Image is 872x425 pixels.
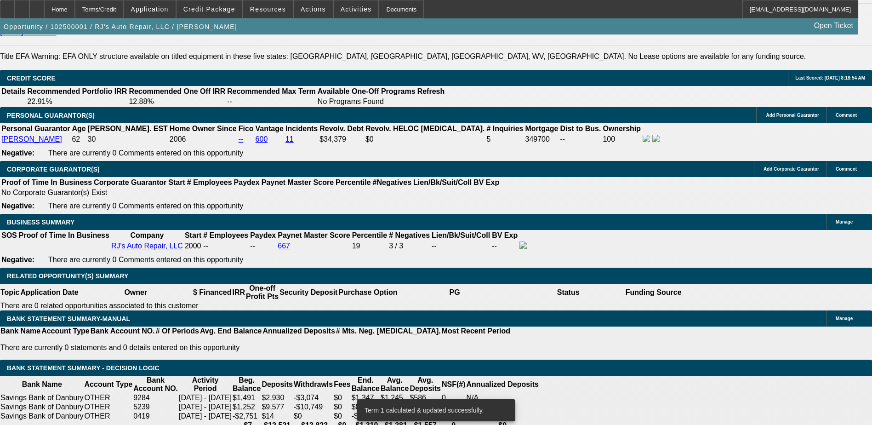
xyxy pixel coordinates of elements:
a: RJ's Auto Repair, LLC [111,242,183,250]
td: 22.91% [27,97,127,106]
th: Recommended One Off IRR [128,87,226,96]
th: Annualized Deposits [466,376,539,393]
td: -- [250,241,276,251]
label: EFA ONLY structure available on titled equipment in these five states: [GEOGRAPHIC_DATA], [GEOGRA... [63,52,806,60]
td: -- [227,97,316,106]
span: There are currently 0 Comments entered on this opportunity [48,149,243,157]
span: There are currently 0 Comments entered on this opportunity [48,256,243,264]
b: Dist to Bus. [560,125,601,132]
th: Avg. Balance [380,376,409,393]
td: -- [491,241,518,251]
td: $0 [333,412,351,421]
b: Company [130,231,164,239]
th: Deposits [261,376,293,393]
th: Recommended Portfolio IRR [27,87,127,96]
span: Add Corporate Guarantor [764,167,819,172]
a: Open Ticket [810,18,857,34]
b: Negative: [1,256,34,264]
th: Funding Source [625,284,682,301]
th: Proof of Time In Business [1,178,92,187]
td: 100 [602,134,641,144]
span: Add Personal Guarantor [766,113,819,118]
th: $ Financed [193,284,232,301]
td: $2,930 [261,393,293,402]
span: CREDIT SCORE [7,75,56,82]
td: $0 [365,134,485,144]
div: 3 / 3 [389,242,430,250]
span: RELATED OPPORTUNITY(S) SUMMARY [7,272,128,280]
th: Bank Account NO. [133,376,178,393]
td: 62 [71,134,86,144]
th: One-off Profit Pts [245,284,279,301]
td: $1,252 [232,402,261,412]
td: No Programs Found [317,97,416,106]
th: PG [398,284,511,301]
b: Paynet Master Score [262,178,334,186]
td: OTHER [84,393,133,402]
td: $1,491 [232,393,261,402]
td: $34,379 [319,134,364,144]
td: $9,577 [261,402,293,412]
th: End. Balance [351,376,380,393]
a: [PERSON_NAME] [1,135,62,143]
td: 0 [441,393,466,402]
b: Corporate Guarantor [94,178,166,186]
span: BUSINESS SUMMARY [7,218,74,226]
button: Credit Package [177,0,242,18]
b: Paynet Master Score [278,231,350,239]
td: -$2,751 [232,412,261,421]
a: 11 [285,135,294,143]
b: Start [168,178,185,186]
th: Application Date [20,284,79,301]
th: Proof of Time In Business [18,231,110,240]
b: Paydex [250,231,276,239]
th: Bank Account NO. [90,327,155,336]
td: 12.88% [128,97,226,106]
th: NSF(#) [441,376,466,393]
th: # Mts. Neg. [MEDICAL_DATA]. [336,327,441,336]
span: Application [131,6,168,13]
b: Revolv. Debt [319,125,364,132]
td: $586 [409,393,441,402]
span: Resources [250,6,286,13]
span: Opportunity / 102500001 / RJ's Auto Repair, LLC / [PERSON_NAME] [4,23,237,30]
th: Activity Period [178,376,232,393]
span: Manage [836,316,853,321]
span: Bank Statement Summary - Decision Logic [7,364,160,372]
span: BANK STATEMENT SUMMARY-MANUAL [7,315,130,322]
th: Owner [79,284,193,301]
th: Fees [333,376,351,393]
b: Paydex [234,178,260,186]
b: BV Exp [473,178,499,186]
span: Actions [301,6,326,13]
th: Security Deposit [279,284,338,301]
th: Account Type [41,327,90,336]
button: Actions [294,0,333,18]
img: linkedin-icon.png [652,135,660,142]
span: Last Scored: [DATE] 8:18:54 AM [795,75,865,80]
p: There are currently 0 statements and 0 details entered on this opportunity [0,344,510,352]
th: IRR [232,284,245,301]
th: Recommended Max Term [227,87,316,96]
td: 9284 [133,393,178,402]
span: Comment [836,167,857,172]
th: SOS [1,231,17,240]
b: Home Owner Since [170,125,237,132]
td: N/A [466,393,539,402]
td: -$3,074 [293,393,333,402]
td: [DATE] - [DATE] [178,393,232,402]
th: Refresh [417,87,445,96]
b: Percentile [352,231,387,239]
b: Start [185,231,201,239]
b: # Negatives [389,231,430,239]
span: -- [203,242,208,250]
td: 5239 [133,402,178,412]
b: # Employees [187,178,232,186]
a: 667 [278,242,290,250]
img: facebook-icon.png [643,135,650,142]
b: Revolv. HELOC [MEDICAL_DATA]. [365,125,485,132]
th: Account Type [84,376,133,393]
button: Activities [334,0,379,18]
td: -$2,737 [351,412,380,421]
b: Age [72,125,85,132]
